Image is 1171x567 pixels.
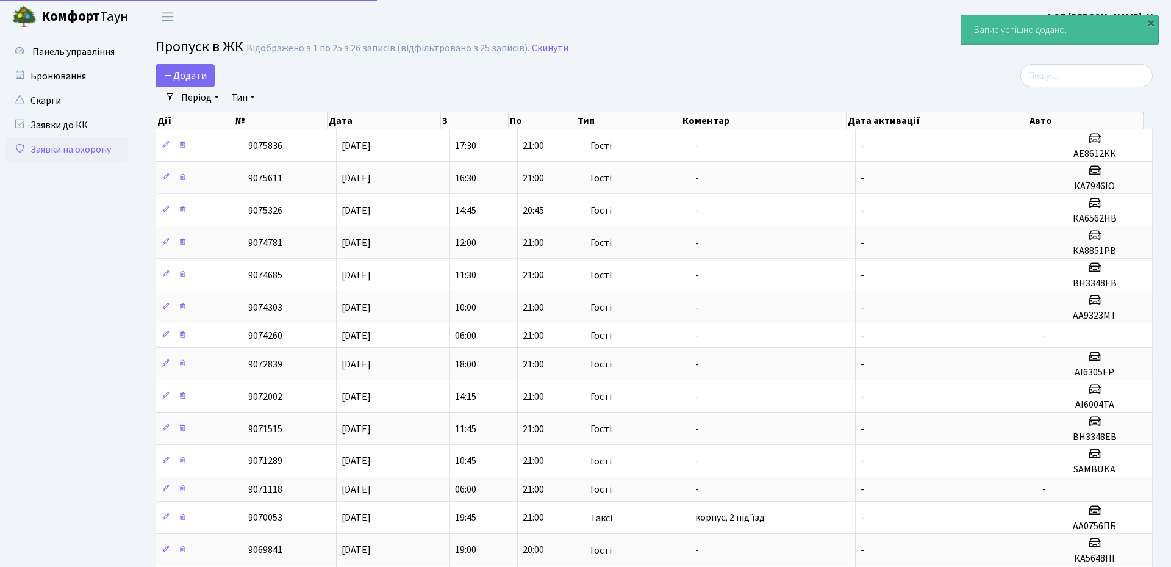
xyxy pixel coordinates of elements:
[590,206,612,215] span: Гості
[455,544,476,557] span: 19:00
[248,301,282,314] span: 9074303
[1042,329,1046,342] span: -
[342,301,371,314] span: [DATE]
[1042,521,1147,532] h5: АА0756ПБ
[1042,278,1147,289] h5: ВН3348ЕВ
[41,7,100,26] b: Комфорт
[695,139,699,153] span: -
[590,173,612,183] span: Гості
[523,269,544,282] span: 21:00
[523,422,544,436] span: 21:00
[455,172,476,185] span: 16:30
[1042,399,1147,411] h5: АІ6004ТА
[32,45,115,59] span: Панель управління
[1045,10,1156,24] a: ФОП [PERSON_NAME]. Н.
[248,236,282,250] span: 9074781
[847,112,1028,129] th: Дата активації
[590,141,612,151] span: Гості
[681,112,847,129] th: Коментар
[342,483,371,496] span: [DATE]
[523,329,544,342] span: 21:00
[342,172,371,185] span: [DATE]
[234,112,328,129] th: №
[342,139,371,153] span: [DATE]
[1042,432,1147,443] h5: ВН3348ЕВ
[695,511,765,525] span: корпус, 2 під'їзд
[342,422,371,436] span: [DATE]
[1042,367,1147,378] h5: АІ6305ЕР
[861,455,864,468] span: -
[861,390,864,403] span: -
[248,483,282,496] span: 9071118
[176,87,224,108] a: Період
[523,544,544,557] span: 20:00
[6,88,128,113] a: Скарги
[12,5,37,29] img: logo.png
[248,172,282,185] span: 9075611
[226,87,260,108] a: Тип
[455,358,476,371] span: 18:00
[523,358,544,371] span: 21:00
[328,112,441,129] th: Дата
[455,269,476,282] span: 11:30
[248,269,282,282] span: 9074685
[1042,148,1147,160] h5: АЕ8612КК
[455,422,476,436] span: 11:45
[695,269,699,282] span: -
[861,139,864,153] span: -
[6,64,128,88] a: Бронювання
[590,513,612,523] span: Таксі
[248,511,282,525] span: 9070053
[523,236,544,250] span: 21:00
[455,390,476,403] span: 14:15
[590,303,612,312] span: Гості
[248,422,282,436] span: 9071515
[1145,16,1157,29] div: ×
[695,301,699,314] span: -
[695,544,699,557] span: -
[861,236,864,250] span: -
[523,511,544,525] span: 21:00
[342,358,371,371] span: [DATE]
[248,455,282,468] span: 9071289
[576,112,682,129] th: Тип
[246,43,529,54] div: Відображено з 1 по 25 з 26 записів (відфільтровано з 25 записів).
[248,329,282,342] span: 9074260
[342,329,371,342] span: [DATE]
[695,483,699,496] span: -
[342,390,371,403] span: [DATE]
[455,139,476,153] span: 17:30
[342,455,371,468] span: [DATE]
[695,172,699,185] span: -
[1042,483,1046,496] span: -
[441,112,509,129] th: З
[590,485,612,494] span: Гості
[455,455,476,468] span: 10:45
[861,422,864,436] span: -
[695,455,699,468] span: -
[1042,181,1147,192] h5: КА7946ІО
[248,139,282,153] span: 9075836
[523,204,544,217] span: 20:45
[455,329,476,342] span: 06:00
[1020,64,1153,87] input: Пошук...
[455,483,476,496] span: 06:00
[248,544,282,557] span: 9069841
[6,40,128,64] a: Панель управління
[156,112,234,129] th: Дії
[861,329,864,342] span: -
[41,7,128,27] span: Таун
[248,358,282,371] span: 9072839
[861,269,864,282] span: -
[695,204,699,217] span: -
[6,113,128,137] a: Заявки до КК
[455,511,476,525] span: 19:45
[861,204,864,217] span: -
[1028,112,1144,129] th: Авто
[590,331,612,341] span: Гості
[156,64,215,87] a: Додати
[509,112,576,129] th: По
[152,7,183,27] button: Переключити навігацію
[861,358,864,371] span: -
